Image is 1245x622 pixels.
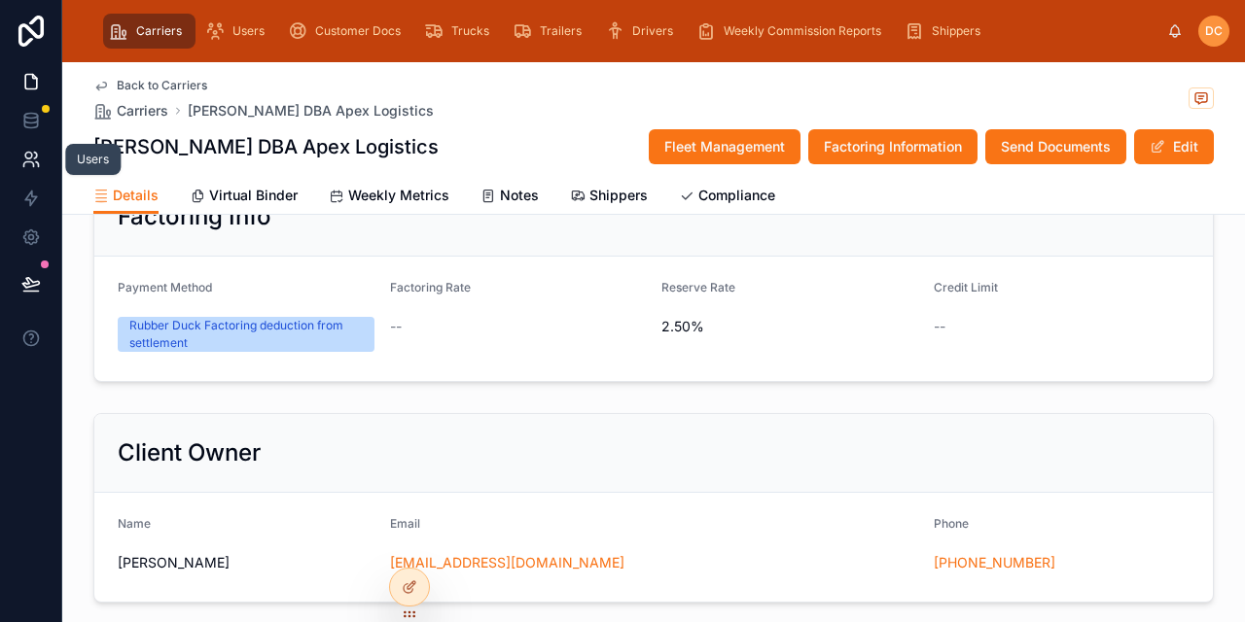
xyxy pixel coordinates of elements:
a: Virtual Binder [190,178,298,217]
span: Shippers [932,23,980,39]
div: Rubber Duck Factoring deduction from settlement [129,317,363,352]
span: Notes [500,186,539,205]
span: Trailers [540,23,582,39]
h1: [PERSON_NAME] DBA Apex Logistics [93,133,439,160]
span: Details [113,186,159,205]
button: Edit [1134,129,1214,164]
span: Fleet Management [664,137,785,156]
a: Drivers [599,14,687,49]
a: Shippers [570,178,648,217]
a: Compliance [679,178,775,217]
div: Users [77,152,109,167]
span: Carriers [136,23,182,39]
a: [PHONE_NUMBER] [934,553,1055,572]
span: Factoring Rate [390,280,471,294]
a: Notes [480,178,539,217]
a: Back to Carriers [93,78,207,93]
span: Send Documents [1001,137,1111,156]
span: Email [390,516,420,531]
a: [EMAIL_ADDRESS][DOMAIN_NAME] [390,553,624,572]
a: Weekly Commission Reports [691,14,895,49]
a: Users [199,14,278,49]
span: Carriers [117,101,168,121]
span: Payment Method [118,280,212,294]
a: Carriers [103,14,196,49]
a: [PERSON_NAME] DBA Apex Logistics [188,101,434,121]
span: Drivers [632,23,673,39]
button: Fleet Management [649,129,800,164]
span: Shippers [589,186,648,205]
a: Carriers [93,101,168,121]
a: Customer Docs [282,14,414,49]
div: scrollable content [93,10,1167,52]
span: -- [934,317,945,336]
span: [PERSON_NAME] [118,553,374,572]
a: Shippers [899,14,994,49]
a: Trucks [418,14,503,49]
span: DC [1205,23,1223,39]
span: Credit Limit [934,280,998,294]
h2: Client Owner [118,437,261,468]
h2: Factoring Info [118,201,271,232]
button: Send Documents [985,129,1126,164]
span: Name [118,516,151,531]
span: Factoring Information [824,137,962,156]
a: Weekly Metrics [329,178,449,217]
span: Virtual Binder [209,186,298,205]
span: -- [390,317,402,336]
a: Details [93,178,159,215]
span: Trucks [451,23,489,39]
a: Trailers [507,14,595,49]
span: Weekly Commission Reports [724,23,881,39]
span: Back to Carriers [117,78,207,93]
span: Users [232,23,265,39]
span: 2.50% [661,317,918,336]
span: Weekly Metrics [348,186,449,205]
span: Compliance [698,186,775,205]
span: Customer Docs [315,23,401,39]
span: Reserve Rate [661,280,735,294]
span: Phone [934,516,969,531]
button: Factoring Information [808,129,978,164]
